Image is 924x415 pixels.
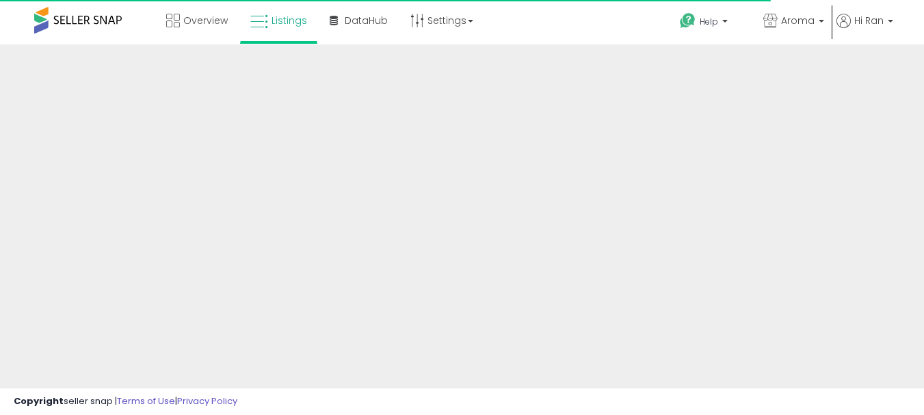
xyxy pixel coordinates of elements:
a: Terms of Use [117,394,175,407]
a: Hi Ran [836,14,893,44]
a: Help [669,2,751,44]
span: Aroma [781,14,815,27]
div: seller snap | | [14,395,237,408]
a: Privacy Policy [177,394,237,407]
span: Help [700,16,718,27]
strong: Copyright [14,394,64,407]
span: Overview [183,14,228,27]
span: Hi Ran [854,14,884,27]
span: DataHub [345,14,388,27]
i: Get Help [679,12,696,29]
span: Listings [272,14,307,27]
